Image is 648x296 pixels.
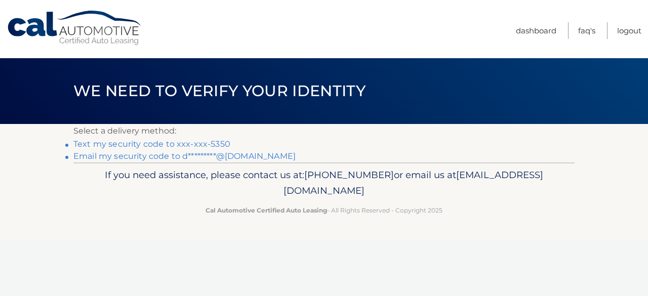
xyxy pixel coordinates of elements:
[516,22,556,39] a: Dashboard
[578,22,595,39] a: FAQ's
[80,167,568,199] p: If you need assistance, please contact us at: or email us at
[73,151,296,161] a: Email my security code to d*********@[DOMAIN_NAME]
[7,10,143,46] a: Cal Automotive
[206,206,327,214] strong: Cal Automotive Certified Auto Leasing
[304,169,394,181] span: [PHONE_NUMBER]
[80,205,568,216] p: - All Rights Reserved - Copyright 2025
[617,22,641,39] a: Logout
[73,124,575,138] p: Select a delivery method:
[73,81,366,100] span: We need to verify your identity
[73,139,230,149] a: Text my security code to xxx-xxx-5350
